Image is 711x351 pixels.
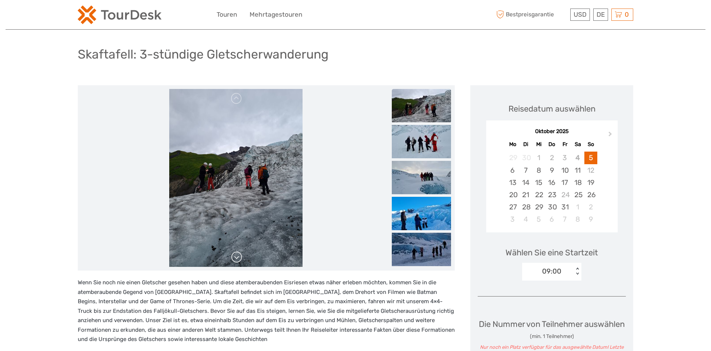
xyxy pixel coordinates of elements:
div: Not available Freitag, 24. Oktober 2025 [558,189,571,201]
button: Open LiveChat chat widget [85,11,94,20]
div: Not available Montag, 29. September 2025 [506,152,519,164]
div: Choose Donnerstag, 23. Oktober 2025 [545,189,558,201]
img: 2254-3441b4b5-4e5f-4d00-b396-31f1d84a6ebf_logo_small.png [78,6,161,24]
div: Not available Samstag, 4. Oktober 2025 [571,152,584,164]
div: Choose Montag, 6. Oktober 2025 [506,164,519,176]
div: Fr [558,139,571,149]
div: Do [545,139,558,149]
div: Choose Samstag, 18. Oktober 2025 [571,176,584,189]
p: We're away right now. Please check back later! [10,13,84,19]
div: Not available Mittwoch, 1. Oktober 2025 [532,152,545,164]
div: Choose Samstag, 8. November 2025 [571,213,584,225]
div: Choose Sonntag, 5. Oktober 2025 [584,152,597,164]
div: Choose Montag, 27. Oktober 2025 [506,201,519,213]
div: Choose Mittwoch, 8. Oktober 2025 [532,164,545,176]
div: Choose Mittwoch, 15. Oktober 2025 [532,176,545,189]
div: Choose Mittwoch, 22. Oktober 2025 [532,189,545,201]
div: Choose Dienstag, 28. Oktober 2025 [519,201,532,213]
div: Choose Mittwoch, 5. November 2025 [532,213,545,225]
div: Oktober 2025 [486,128,618,136]
div: Choose Donnerstag, 30. Oktober 2025 [545,201,558,213]
span: 0 [624,11,630,18]
div: 09:00 [542,266,561,276]
div: Choose Dienstag, 21. Oktober 2025 [519,189,532,201]
div: Di [519,139,532,149]
div: Not available Dienstag, 30. September 2025 [519,152,532,164]
div: Not available Freitag, 3. Oktober 2025 [558,152,571,164]
div: (min. 1 Teilnehmer) [478,333,626,340]
div: Choose Sonntag, 9. November 2025 [584,213,597,225]
div: DE [593,9,608,21]
span: Bestpreisgarantie [494,9,568,21]
div: Mo [506,139,519,149]
h1: Skaftafell: 3-stündige Gletscherwanderung [78,47,328,62]
span: USD [574,11,587,18]
div: Not available Donnerstag, 2. Oktober 2025 [545,152,558,164]
button: Next Month [605,130,617,142]
div: Choose Donnerstag, 16. Oktober 2025 [545,176,558,189]
img: b5858c0280ec4dc6a635d24a92da094f_slider_thumbnail.jpeg [392,197,451,230]
div: Sa [571,139,584,149]
div: Choose Sonntag, 26. Oktober 2025 [584,189,597,201]
img: 1f9fc6f288d54fcfb13e372caab12cc5_slider_thumbnail.jpeg [392,89,451,122]
div: Choose Mittwoch, 29. Oktober 2025 [532,201,545,213]
div: month 2025-10 [488,152,615,225]
div: Choose Freitag, 31. Oktober 2025 [558,201,571,213]
a: Mehrtagestouren [250,9,302,20]
div: Choose Dienstag, 14. Oktober 2025 [519,176,532,189]
div: Choose Samstag, 11. Oktober 2025 [571,164,584,176]
div: So [584,139,597,149]
span: Wählen Sie eine Startzeit [505,247,598,258]
div: Reisedatum auswählen [508,103,595,115]
div: Choose Samstag, 1. November 2025 [571,201,584,213]
img: 1f9fc6f288d54fcfb13e372caab12cc5_main_slider.jpeg [169,89,303,267]
img: 91c2d5d44bd54c7bb05485f8a1c39b3f_slider_thumbnail.jpeg [392,125,451,158]
div: Choose Montag, 3. November 2025 [506,213,519,225]
div: Choose Donnerstag, 6. November 2025 [545,213,558,225]
div: Mi [532,139,545,149]
div: Choose Freitag, 7. November 2025 [558,213,571,225]
img: f41a1d1fd32f464a84362f73d1d6985d_slider_thumbnail.jpeg [392,233,451,266]
div: Choose Freitag, 17. Oktober 2025 [558,176,571,189]
div: Choose Montag, 20. Oktober 2025 [506,189,519,201]
div: Choose Sonntag, 19. Oktober 2025 [584,176,597,189]
div: Choose Dienstag, 7. Oktober 2025 [519,164,532,176]
div: Choose Samstag, 25. Oktober 2025 [571,189,584,201]
div: Choose Dienstag, 4. November 2025 [519,213,532,225]
div: < > [574,268,581,275]
div: Not available Sonntag, 12. Oktober 2025 [584,164,597,176]
p: Wenn Sie noch nie einen Gletscher gesehen haben und diese atemberaubenden Eisriesen etwas näher e... [78,278,455,344]
div: Choose Sonntag, 2. November 2025 [584,201,597,213]
div: Choose Donnerstag, 9. Oktober 2025 [545,164,558,176]
a: Touren [217,9,237,20]
div: Choose Montag, 13. Oktober 2025 [506,176,519,189]
img: a19f87d785fb4a3385c73f21fc9e7a7f_slider_thumbnail.jpeg [392,161,451,194]
div: Choose Freitag, 10. Oktober 2025 [558,164,571,176]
